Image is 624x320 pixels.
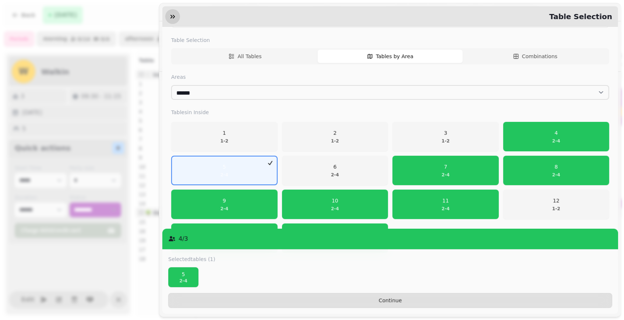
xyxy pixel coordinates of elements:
[220,163,228,170] p: 5
[282,122,388,151] button: 21-2
[376,53,413,60] span: Tables by Area
[171,156,278,185] button: 52-4
[331,129,339,137] p: 2
[220,206,228,212] p: 2 - 4
[174,298,606,303] span: Continue
[220,197,228,204] p: 9
[552,138,560,144] p: 2 - 4
[171,73,609,81] label: Areas
[168,256,215,263] label: Selected tables (1)
[503,156,609,185] button: 82-4
[441,163,450,170] p: 7
[463,50,608,63] button: Combinations
[168,293,612,308] button: Continue
[171,122,278,151] button: 11-2
[331,172,339,178] p: 2 - 4
[331,206,339,212] p: 2 - 4
[220,129,228,137] p: 1
[220,138,228,144] p: 1 - 2
[392,122,499,151] button: 31-2
[168,267,198,287] button: 52-4
[171,109,609,116] label: Tables in Inside
[392,156,499,185] button: 72-4
[441,197,450,204] p: 11
[318,50,463,63] button: Tables by Area
[392,190,499,219] button: 112-4
[552,163,560,170] p: 8
[282,156,388,185] button: 62-4
[220,172,228,178] p: 2 - 4
[441,129,450,137] p: 3
[173,50,318,63] button: All Tables
[171,190,278,219] button: 92-4
[441,172,450,178] p: 2 - 4
[552,197,560,204] p: 12
[441,138,450,144] p: 1 - 2
[179,235,188,243] p: 4 / 3
[552,129,560,137] p: 4
[171,224,278,253] button: 132-4
[331,197,339,204] p: 10
[522,53,557,60] span: Combinations
[172,271,195,278] p: 5
[172,278,195,284] p: 2 - 4
[331,138,339,144] p: 1 - 2
[331,163,339,170] p: 6
[552,206,560,212] p: 1 - 2
[503,122,609,151] button: 42-4
[237,53,261,60] span: All Tables
[503,190,609,219] button: 121-2
[282,224,388,253] button: 142-4
[282,190,388,219] button: 102-4
[552,172,560,178] p: 2 - 4
[441,206,450,212] p: 2 - 4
